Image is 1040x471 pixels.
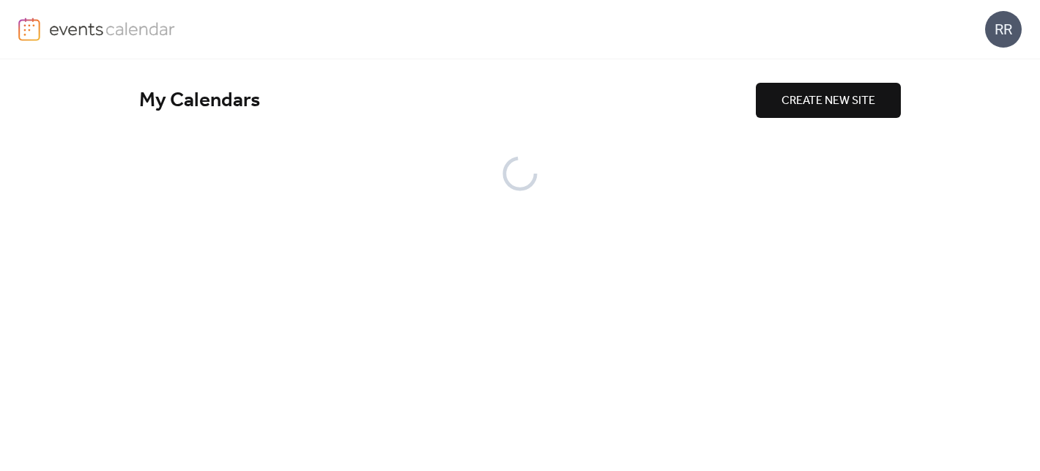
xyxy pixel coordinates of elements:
[781,92,875,110] span: CREATE NEW SITE
[18,18,40,41] img: logo
[756,83,901,118] button: CREATE NEW SITE
[985,11,1022,48] div: RR
[139,88,756,114] div: My Calendars
[49,18,176,40] img: logo-type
